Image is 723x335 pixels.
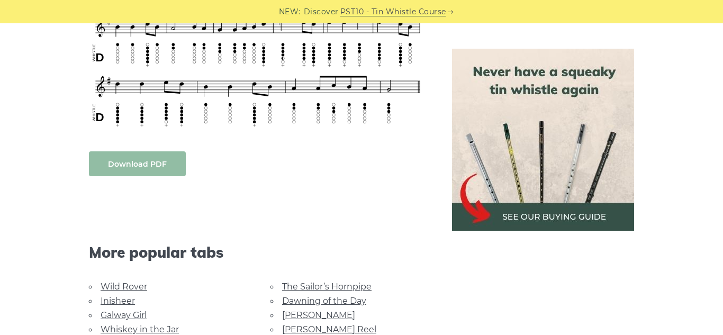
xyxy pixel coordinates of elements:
a: PST10 - Tin Whistle Course [340,6,446,18]
span: NEW: [279,6,301,18]
a: Inisheer [101,296,135,306]
span: More popular tabs [89,243,427,261]
img: tin whistle buying guide [452,49,634,231]
span: Discover [304,6,339,18]
a: Dawning of the Day [282,296,366,306]
a: Wild Rover [101,282,147,292]
a: Download PDF [89,151,186,176]
a: The Sailor’s Hornpipe [282,282,372,292]
a: Whiskey in the Jar [101,324,179,334]
a: [PERSON_NAME] Reel [282,324,376,334]
a: [PERSON_NAME] [282,310,355,320]
a: Galway Girl [101,310,147,320]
